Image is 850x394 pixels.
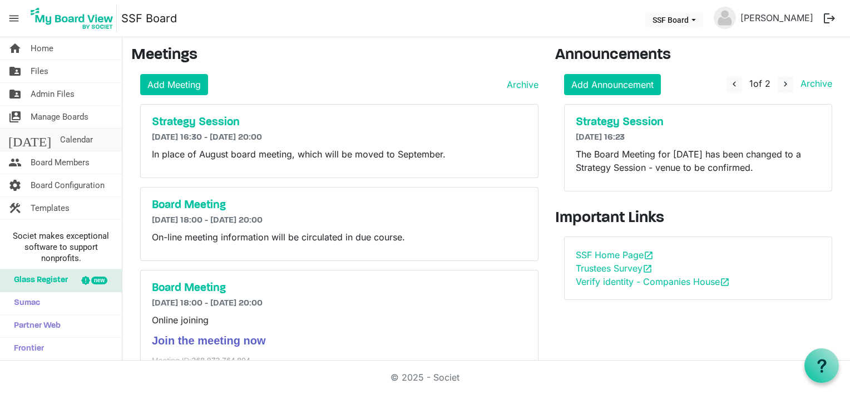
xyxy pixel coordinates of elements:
h6: [DATE] 16:30 - [DATE] 20:00 [152,132,527,143]
span: open_in_new [644,250,654,260]
a: SSF Board [121,7,177,29]
span: [DATE] 16:23 [576,133,625,142]
span: settings [8,174,22,196]
span: home [8,37,22,60]
a: Verify identity - Companies Houseopen_in_new [576,276,730,287]
a: Archive [502,78,538,91]
span: 1 [749,78,753,89]
span: open_in_new [643,264,653,274]
span: Glass Register [8,269,68,292]
span: Admin Files [31,83,75,105]
a: Join the meeting now [152,337,265,346]
p: The Board Meeting for [DATE] has been changed to a Strategy Session - venue to be confirmed. [576,147,821,174]
a: Add Meeting [140,74,208,95]
span: open_in_new [720,277,730,287]
span: Partner Web [8,315,61,337]
span: Societ makes exceptional software to support nonprofits. [5,230,117,264]
span: switch_account [8,106,22,128]
span: folder_shared [8,83,22,105]
a: Add Announcement [564,74,661,95]
span: Home [31,37,53,60]
a: © 2025 - Societ [391,372,459,383]
span: Board Configuration [31,174,105,196]
button: navigate_before [727,76,742,93]
a: My Board View Logo [27,4,121,32]
button: SSF Board dropdownbutton [645,12,703,27]
a: Strategy Session [152,116,527,129]
span: 368 873 764 804 [192,356,250,365]
h3: Announcements [555,46,841,65]
a: Strategy Session [576,116,821,129]
img: no-profile-picture.svg [714,7,736,29]
span: people [8,151,22,174]
span: Sumac [8,292,40,314]
h6: [DATE] 18:00 - [DATE] 20:00 [152,298,527,309]
span: [DATE] [8,129,51,151]
div: new [91,277,107,284]
span: Templates [31,197,70,219]
span: folder_shared [8,60,22,82]
a: Trustees Surveyopen_in_new [576,263,653,274]
span: construction [8,197,22,219]
span: menu [3,8,24,29]
button: logout [818,7,841,30]
span: Calendar [60,129,93,151]
span: navigate_before [729,79,739,89]
p: Online joining [152,313,527,327]
span: Frontier [8,338,44,360]
p: In place of August board meeting, which will be moved to September. [152,147,527,161]
a: Board Meeting [152,199,527,212]
a: Archive [796,78,832,89]
span: navigate_next [780,79,790,89]
span: of 2 [749,78,770,89]
h3: Meetings [131,46,538,65]
span: Meeting ID: [152,356,192,365]
p: On-line meeting information will be circulated in due course. [152,230,527,244]
span: Join the meeting now [152,334,265,347]
a: [PERSON_NAME] [736,7,818,29]
h6: [DATE] 18:00 - [DATE] 20:00 [152,215,527,226]
span: Files [31,60,48,82]
button: navigate_next [778,76,793,93]
a: Board Meeting [152,282,527,295]
a: SSF Home Pageopen_in_new [576,249,654,260]
span: Board Members [31,151,90,174]
h3: Important Links [555,209,841,228]
img: My Board View Logo [27,4,117,32]
span: Manage Boards [31,106,88,128]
